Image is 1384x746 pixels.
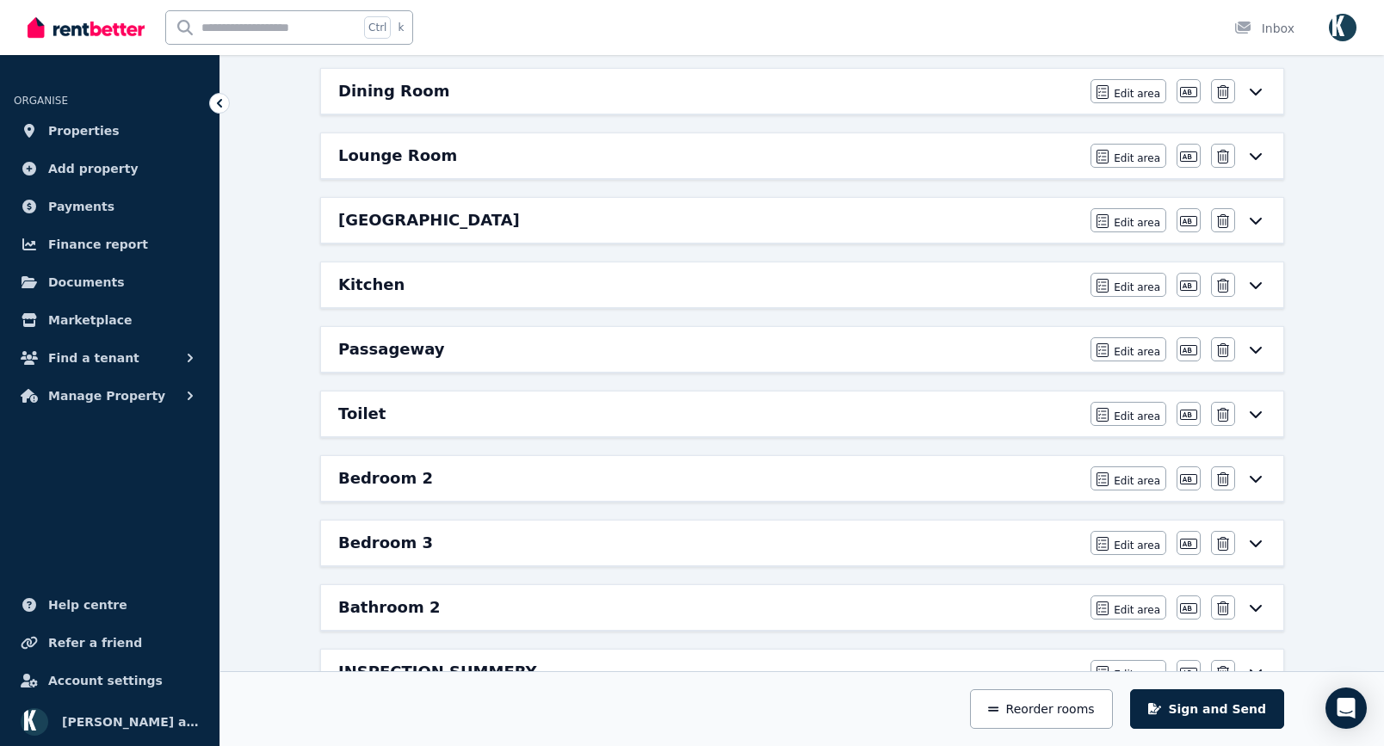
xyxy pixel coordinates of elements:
[1114,216,1160,230] span: Edit area
[48,670,163,691] span: Account settings
[14,663,206,698] a: Account settings
[1091,273,1166,297] button: Edit area
[1091,595,1166,620] button: Edit area
[1091,79,1166,103] button: Edit area
[1091,402,1166,426] button: Edit area
[364,16,391,39] span: Ctrl
[338,337,444,361] h6: Passageway
[14,189,206,224] a: Payments
[338,531,433,555] h6: Bedroom 3
[48,348,139,368] span: Find a tenant
[48,272,125,293] span: Documents
[28,15,145,40] img: RentBetter
[1091,660,1166,684] button: Edit area
[970,689,1112,729] button: Reorder rooms
[1130,689,1284,729] button: Sign and Send
[338,208,520,232] h6: [GEOGRAPHIC_DATA]
[14,626,206,660] a: Refer a friend
[14,95,68,107] span: ORGANISE
[48,310,132,330] span: Marketplace
[1091,208,1166,232] button: Edit area
[1114,410,1160,423] span: Edit area
[62,712,199,732] span: [PERSON_NAME] as trustee for The Ferdowsian Trust
[1114,668,1160,681] span: Edit area
[1091,531,1166,555] button: Edit area
[48,120,120,141] span: Properties
[48,196,114,217] span: Payments
[338,402,386,426] h6: Toilet
[48,632,142,653] span: Refer a friend
[398,21,404,34] span: k
[14,379,206,413] button: Manage Property
[338,595,440,620] h6: Bathroom 2
[338,466,433,490] h6: Bedroom 2
[14,265,206,299] a: Documents
[14,114,206,148] a: Properties
[1114,345,1160,359] span: Edit area
[1114,87,1160,101] span: Edit area
[338,79,449,103] h6: Dining Room
[1329,14,1356,41] img: Omid Ferdowsian as trustee for The Ferdowsian Trust
[48,234,148,255] span: Finance report
[1114,281,1160,294] span: Edit area
[48,385,165,406] span: Manage Property
[1114,539,1160,552] span: Edit area
[1114,603,1160,617] span: Edit area
[14,151,206,186] a: Add property
[1325,687,1367,729] div: Open Intercom Messenger
[14,227,206,262] a: Finance report
[1114,151,1160,165] span: Edit area
[21,708,48,736] img: Omid Ferdowsian as trustee for The Ferdowsian Trust
[48,158,139,179] span: Add property
[14,588,206,622] a: Help centre
[1091,466,1166,490] button: Edit area
[48,595,127,615] span: Help centre
[1091,144,1166,168] button: Edit area
[338,660,537,684] h6: INSPECTION SUMMERY
[14,303,206,337] a: Marketplace
[1234,20,1294,37] div: Inbox
[1091,337,1166,361] button: Edit area
[14,341,206,375] button: Find a tenant
[338,144,457,168] h6: Lounge Room
[1114,474,1160,488] span: Edit area
[338,273,405,297] h6: Kitchen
